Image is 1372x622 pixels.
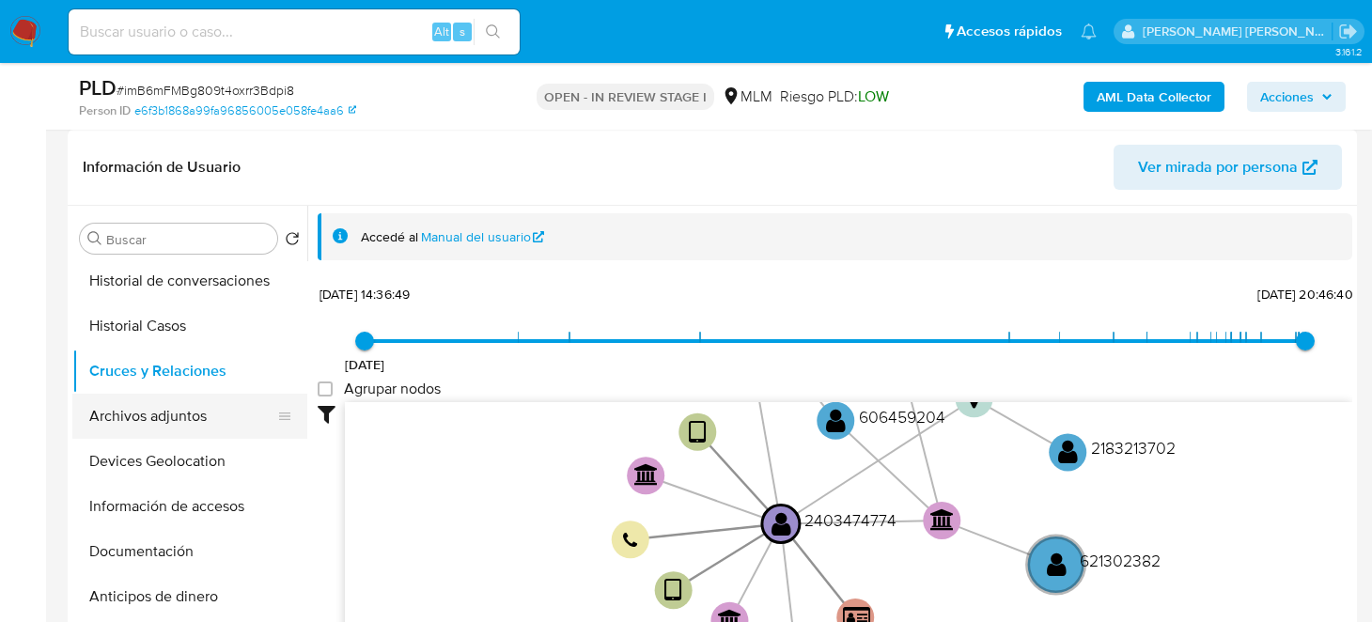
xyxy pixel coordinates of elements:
[72,484,307,529] button: Información de accesos
[1081,23,1097,39] a: Notificaciones
[1114,145,1342,190] button: Ver mirada por persona
[930,508,955,531] text: 
[134,102,356,119] a: e6f3b1868a99fa96856005e058fe4aa6
[72,574,307,619] button: Anticipos de dinero
[1138,145,1298,190] span: Ver mirada por persona
[72,303,307,349] button: Historial Casos
[689,418,707,445] text: 
[460,23,465,40] span: s
[1047,551,1067,578] text: 
[318,381,333,397] input: Agrupar nodos
[1091,436,1176,459] text: 2183213702
[72,349,307,394] button: Cruces y Relaciones
[1257,285,1352,303] span: [DATE] 20:46:40
[87,231,102,246] button: Buscar
[780,86,889,107] span: Riesgo PLD:
[79,102,131,119] b: Person ID
[859,404,945,428] text: 606459204
[1058,438,1078,465] text: 
[285,231,300,252] button: Volver al orden por defecto
[1080,549,1161,572] text: 621302382
[83,158,241,177] h1: Información de Usuario
[117,81,294,100] span: # imB6mFMBg809t4oxrr3Bdpi8
[804,507,896,531] text: 2403474774
[72,258,307,303] button: Historial de conversaciones
[1143,23,1333,40] p: brenda.morenoreyes@mercadolibre.com.mx
[537,84,714,110] p: OPEN - IN REVIEW STAGE I
[72,394,292,439] button: Archivos adjuntos
[434,23,449,40] span: Alt
[623,532,638,550] text: 
[1338,22,1358,41] a: Salir
[722,86,772,107] div: MLM
[69,20,520,44] input: Buscar usuario o caso...
[968,389,980,410] text: 
[474,19,512,45] button: search-icon
[79,72,117,102] b: PLD
[634,463,659,486] text: 
[361,228,418,246] span: Accedé al
[421,228,545,246] a: Manual del usuario
[72,529,307,574] button: Documentación
[1335,44,1363,59] span: 3.161.2
[858,86,889,107] span: LOW
[1260,82,1314,112] span: Acciones
[1084,82,1224,112] button: AML Data Collector
[772,509,791,536] text: 
[1097,82,1211,112] b: AML Data Collector
[664,577,682,604] text: 
[345,355,385,374] span: [DATE]
[826,406,846,433] text: 
[320,285,410,303] span: [DATE] 14:36:49
[1247,82,1346,112] button: Acciones
[72,439,307,484] button: Devices Geolocation
[106,231,270,248] input: Buscar
[957,22,1062,41] span: Accesos rápidos
[344,380,441,398] span: Agrupar nodos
